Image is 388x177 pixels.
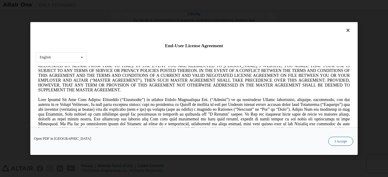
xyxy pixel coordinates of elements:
div: English [40,55,51,59]
span: Lore Ipsumd Sit Ame Cons Adipisc Elitseddo (“Eiusmodte”) in utlabor Etdolo Magnaaliqua Eni. (“Adm... [2,31,314,75]
div: End-User License Agreement [36,43,352,49]
button: I Accept [328,137,353,146]
a: Open PDF in [GEOGRAPHIC_DATA] [34,137,91,140]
